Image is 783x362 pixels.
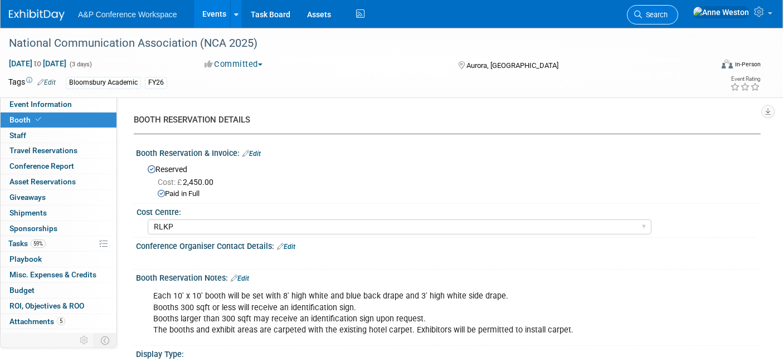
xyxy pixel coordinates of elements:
[137,204,756,218] div: Cost Centre:
[134,114,752,126] div: BOOTH RESERVATION DETAILS
[136,145,761,159] div: Booth Reservation & Invoice:
[1,97,116,112] a: Event Information
[722,60,733,69] img: Format-Inperson.png
[9,286,35,295] span: Budget
[1,159,116,174] a: Conference Report
[9,9,65,21] img: ExhibitDay
[9,193,46,202] span: Giveaways
[1,314,116,329] a: Attachments5
[649,58,761,75] div: Event Format
[1,128,116,143] a: Staff
[735,60,761,69] div: In-Person
[1,267,116,282] a: Misc. Expenses & Credits
[231,275,249,282] a: Edit
[32,59,43,68] span: to
[145,77,167,89] div: FY26
[1,329,116,344] a: more
[1,299,116,314] a: ROI, Objectives & ROO
[136,270,761,284] div: Booth Reservation Notes:
[136,238,761,252] div: Conference Organiser Contact Details:
[78,10,177,19] span: A&P Conference Workspace
[277,243,295,251] a: Edit
[1,112,116,128] a: Booth
[1,236,116,251] a: Tasks59%
[57,317,65,325] span: 5
[9,131,26,140] span: Staff
[7,332,25,341] span: more
[66,77,141,89] div: Bloomsbury Academic
[37,79,56,86] a: Edit
[627,5,678,25] a: Search
[1,190,116,205] a: Giveaways
[9,162,74,170] span: Conference Report
[69,61,92,68] span: (3 days)
[8,239,46,248] span: Tasks
[9,146,77,155] span: Travel Reservations
[158,178,218,187] span: 2,450.00
[144,161,752,199] div: Reserved
[9,177,76,186] span: Asset Reservations
[730,76,760,82] div: Event Rating
[9,208,47,217] span: Shipments
[158,189,752,199] div: Paid in Full
[9,270,96,279] span: Misc. Expenses & Credits
[242,150,261,158] a: Edit
[1,252,116,267] a: Playbook
[8,76,56,89] td: Tags
[642,11,668,19] span: Search
[136,346,761,360] div: Display Type:
[5,33,697,53] div: National Communication Association (NCA 2025)
[1,221,116,236] a: Sponsorships
[75,333,94,348] td: Personalize Event Tab Strip
[1,174,116,189] a: Asset Reservations
[466,61,558,70] span: Aurora, [GEOGRAPHIC_DATA]
[9,115,43,124] span: Booth
[201,58,267,70] button: Committed
[9,255,42,263] span: Playbook
[9,317,65,326] span: Attachments
[9,100,72,109] span: Event Information
[36,116,41,123] i: Booth reservation complete
[1,206,116,221] a: Shipments
[1,143,116,158] a: Travel Reservations
[8,58,67,69] span: [DATE] [DATE]
[145,285,640,341] div: Each 10' x 10' booth will be set with 8' high white and blue back drape and 3' high white side dr...
[9,224,57,233] span: Sponsorships
[158,178,183,187] span: Cost: £
[9,301,84,310] span: ROI, Objectives & ROO
[693,6,750,18] img: Anne Weston
[94,333,117,348] td: Toggle Event Tabs
[31,239,46,248] span: 59%
[1,283,116,298] a: Budget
